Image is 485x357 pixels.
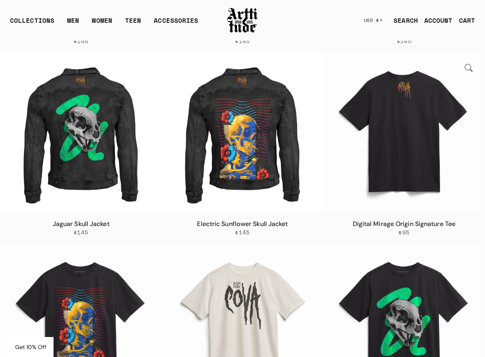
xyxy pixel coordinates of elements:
span: USD $ [364,17,379,24]
a: Electric Sunflower Skull Jacket [197,220,288,228]
a: Electric Sunflower Skull JacketElectric Sunflower Skull Jacket [162,52,323,213]
div: CART [459,16,475,25]
a: MEN [67,16,79,32]
div: COLLECTIONS [10,16,54,32]
span: $105 [74,38,88,45]
a: Open cart [453,12,475,28]
a: WOMEN [92,16,112,32]
ul: Main navigation [4,16,205,32]
div: ACCESSORIES [154,16,198,32]
img: Electric Sunflower Skull Jacket [162,52,323,213]
span: $95 [398,229,409,236]
span: $145 [235,38,250,45]
a: Digital Mirage Origin Signature Tee [353,220,456,228]
span: Get 10% Off [15,343,46,351]
img: Arttitude [227,7,258,34]
div: Get 10% Off [8,337,54,357]
a: Jaguar Skull Jacket [53,220,109,228]
a: ACCOUNT [418,12,453,28]
span: $145 [397,38,411,45]
a: Digital Mirage Origin Signature TeeDigital Mirage Origin Signature Tee [324,52,485,213]
a: Jaguar Skull JacketJaguar Skull Jacket [0,52,161,213]
img: Jaguar Skull Jacket [0,52,161,213]
a: SEARCH [387,12,418,28]
span: $145 [235,229,250,236]
span: $145 [74,229,88,236]
a: TEEN [125,16,141,32]
button: USD $ [359,12,388,29]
